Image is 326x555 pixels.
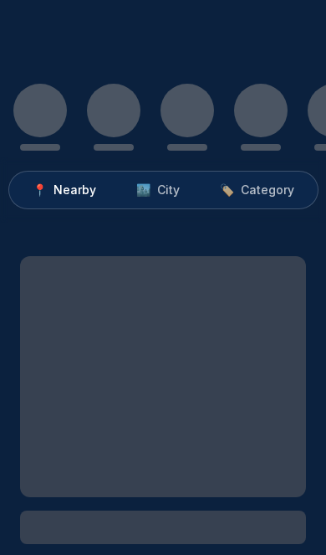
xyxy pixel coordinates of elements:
button: 🏙️City [116,175,200,205]
span: City [157,182,180,198]
span: Nearby [53,182,96,198]
span: 🏷️ [220,182,234,198]
span: 📍 [33,182,47,198]
span: Category [241,182,294,198]
span: 🏙️ [136,182,150,198]
button: 📍Nearby [13,175,116,205]
button: 🏷️Category [200,175,314,205]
